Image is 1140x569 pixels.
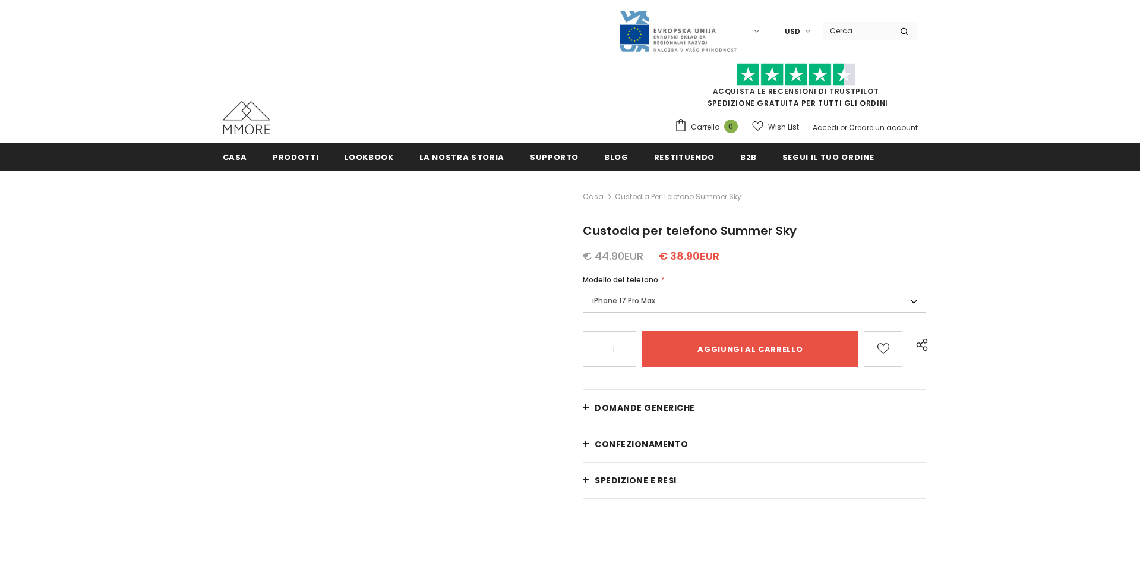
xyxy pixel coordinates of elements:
span: Lookbook [344,152,393,163]
a: La nostra storia [419,143,504,170]
span: Custodia per telefono Summer Sky [583,222,797,239]
span: € 38.90EUR [659,249,719,263]
a: Restituendo [654,143,715,170]
label: iPhone 17 Pro Max [583,290,926,313]
span: Segui il tuo ordine [782,152,874,163]
span: or [840,122,847,133]
img: Fidati di Pilot Stars [737,63,855,86]
img: Casi MMORE [223,101,270,134]
a: Prodotti [273,143,318,170]
a: Accedi [813,122,838,133]
a: Domande generiche [583,390,926,426]
a: Carrello 0 [674,118,744,136]
img: Javni Razpis [618,10,737,53]
a: Spedizione e resi [583,463,926,498]
span: € 44.90EUR [583,249,643,263]
span: Modello del telefono [583,275,658,285]
a: CONFEZIONAMENTO [583,426,926,462]
span: Restituendo [654,152,715,163]
span: 0 [724,120,738,133]
span: supporto [530,152,579,163]
span: B2B [740,152,757,163]
span: CONFEZIONAMENTO [595,438,689,450]
a: Casa [583,190,604,204]
span: SPEDIZIONE GRATUITA PER TUTTI GLI ORDINI [674,68,918,108]
span: Domande generiche [595,402,695,414]
span: Spedizione e resi [595,474,677,486]
a: Blog [604,143,629,170]
span: Wish List [768,121,799,133]
a: supporto [530,143,579,170]
input: Aggiungi al carrello [642,331,858,367]
a: Javni Razpis [618,26,737,36]
a: Acquista le recensioni di TrustPilot [713,86,879,96]
a: Segui il tuo ordine [782,143,874,170]
a: Creare un account [849,122,918,133]
a: Wish List [752,117,799,137]
input: Search Site [823,22,891,39]
span: USD [785,26,800,37]
a: B2B [740,143,757,170]
span: Casa [223,152,248,163]
a: Lookbook [344,143,393,170]
a: Casa [223,143,248,170]
span: Blog [604,152,629,163]
span: Custodia per telefono Summer Sky [615,190,741,204]
span: La nostra storia [419,152,504,163]
span: Prodotti [273,152,318,163]
span: Carrello [691,121,719,133]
